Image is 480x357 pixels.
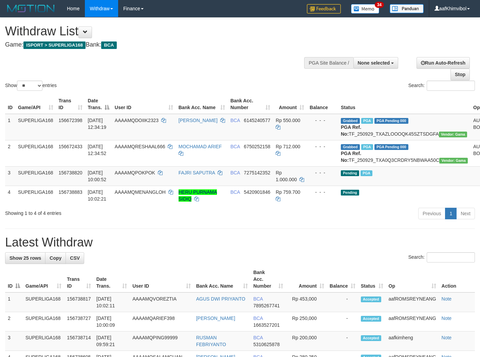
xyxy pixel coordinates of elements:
td: - [327,292,358,312]
th: Amount: activate to sort column ascending [273,95,307,114]
span: BCA [230,170,240,175]
td: 3 [5,166,15,186]
img: panduan.png [390,4,424,13]
a: MOCHAMAD ARIEF [179,144,222,149]
th: Bank Acc. Number: activate to sort column ascending [228,95,273,114]
span: PGA Pending [374,144,408,150]
a: Note [442,335,452,340]
h1: Withdraw List [5,24,313,38]
a: [PERSON_NAME] [196,316,235,321]
label: Search: [408,252,475,262]
a: Note [442,316,452,321]
td: 156738727 [64,312,93,331]
td: SUPERLIGA168 [23,331,64,351]
span: Accepted [361,316,381,322]
span: Rp 759.700 [276,189,300,195]
th: Bank Acc. Name: activate to sort column ascending [193,266,251,292]
span: Grabbed [341,118,360,124]
td: 156738714 [64,331,93,351]
input: Search: [427,81,475,91]
span: Pending [341,170,359,176]
th: Bank Acc. Number: activate to sort column ascending [251,266,286,292]
th: ID [5,95,15,114]
span: Copy 7275142352 to clipboard [244,170,270,175]
th: Balance [307,95,338,114]
span: Copy 6145240577 to clipboard [244,118,270,123]
td: - [327,312,358,331]
div: - - - [310,117,335,124]
td: Rp 250,000 [286,312,327,331]
a: CSV [66,252,84,264]
td: Rp 453,000 [286,292,327,312]
td: AAAAMQVOREZTIA [130,292,193,312]
span: Marked by aafsoycanthlai [361,170,372,176]
select: Showentries [17,81,42,91]
th: User ID: activate to sort column ascending [130,266,193,292]
td: SUPERLIGA168 [23,292,64,312]
th: Date Trans.: activate to sort column ascending [94,266,130,292]
td: [DATE] 10:00:09 [94,312,130,331]
button: None selected [353,57,399,69]
span: Grabbed [341,144,360,150]
div: Showing 1 to 4 of 4 entries [5,207,195,217]
a: Show 25 rows [5,252,45,264]
th: Trans ID: activate to sort column ascending [64,266,93,292]
a: 1 [445,208,457,219]
b: PGA Ref. No: [341,124,361,137]
img: Button%20Memo.svg [351,4,380,14]
td: aafkimheng [386,331,439,351]
span: Vendor URL: https://trx31.1velocity.biz [439,132,467,137]
td: 1 [5,114,15,140]
td: aafROMSREYNEANG [386,292,439,312]
span: BCA [253,335,263,340]
th: Game/API: activate to sort column ascending [23,266,64,292]
td: [DATE] 10:02:11 [94,292,130,312]
a: Run Auto-Refresh [417,57,470,69]
img: MOTION_logo.png [5,3,57,14]
span: Copy 6750252158 to clipboard [244,144,270,149]
td: - [327,331,358,351]
span: Vendor URL: https://trx31.1velocity.biz [439,158,468,164]
span: Rp 1.000.000 [276,170,297,182]
span: Copy 5420901846 to clipboard [244,189,270,195]
td: SUPERLIGA168 [23,312,64,331]
span: Rp 550.000 [276,118,300,123]
td: [DATE] 09:59:21 [94,331,130,351]
span: Marked by aafsoycanthlai [361,144,373,150]
span: [DATE] 12:34:52 [88,144,107,156]
span: AAAAMQPOKPOK [115,170,155,175]
div: - - - [310,169,335,176]
th: User ID: activate to sort column ascending [112,95,176,114]
th: Status [338,95,470,114]
th: Bank Acc. Name: activate to sort column ascending [176,95,228,114]
td: SUPERLIGA168 [15,166,56,186]
th: Game/API: activate to sort column ascending [15,95,56,114]
th: Status: activate to sort column ascending [358,266,386,292]
div: PGA Site Balance / [304,57,353,69]
span: Pending [341,190,359,195]
a: Previous [418,208,445,219]
span: Show 25 rows [10,255,41,261]
td: 4 [5,186,15,205]
td: 2 [5,140,15,166]
span: [DATE] 10:00:52 [88,170,107,182]
span: BCA [230,118,240,123]
span: PGA Pending [374,118,408,124]
span: Copy 7895267741 to clipboard [253,303,280,308]
span: [DATE] 12:34:19 [88,118,107,130]
a: FAJRI SAPUTRA [179,170,215,175]
th: Trans ID: activate to sort column ascending [56,95,85,114]
input: Search: [427,252,475,262]
td: 3 [5,331,23,351]
b: PGA Ref. No: [341,151,361,163]
span: BCA [230,189,240,195]
span: Accepted [361,296,381,302]
a: Next [456,208,475,219]
td: SUPERLIGA168 [15,140,56,166]
label: Search: [408,81,475,91]
th: Action [439,266,475,292]
span: AAAAMQMENANGLOH [115,189,166,195]
td: TF_250929_TXA0Q3CRDRY5NBWAA50C [338,140,470,166]
label: Show entries [5,81,57,91]
span: AAAAMQRESHAAL666 [115,144,165,149]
